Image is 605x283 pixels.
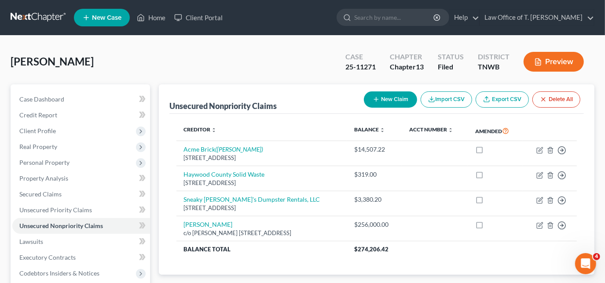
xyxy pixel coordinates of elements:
[183,221,232,228] a: [PERSON_NAME]
[19,190,62,198] span: Secured Claims
[132,10,170,25] a: Home
[170,10,227,25] a: Client Portal
[12,234,150,250] a: Lawsuits
[183,196,320,203] a: Sneaky [PERSON_NAME]'s Dumpster Rentals, LLC
[211,127,216,133] i: unfold_more
[12,250,150,265] a: Executory Contracts
[19,238,43,245] span: Lawsuits
[438,62,464,72] div: Filed
[183,171,264,178] a: Haywood County Solid Waste
[183,154,341,162] div: [STREET_ADDRESS]
[354,170,395,179] div: $319.00
[390,52,424,62] div: Chapter
[12,186,150,202] a: Secured Claims
[19,174,68,182] span: Property Analysis
[532,91,580,108] button: Delete All
[19,254,76,261] span: Executory Contracts
[345,52,376,62] div: Case
[183,145,263,153] a: Acme Brick([PERSON_NAME])
[354,145,395,154] div: $14,507.22
[11,55,94,68] span: [PERSON_NAME]
[468,121,523,141] th: Amended
[19,111,57,119] span: Credit Report
[438,52,464,62] div: Status
[354,220,395,229] div: $256,000.00
[19,269,99,277] span: Codebtors Insiders & Notices
[92,15,121,21] span: New Case
[476,91,529,108] a: Export CSV
[19,143,57,150] span: Real Property
[416,62,424,71] span: 13
[12,218,150,234] a: Unsecured Nonpriority Claims
[19,95,64,103] span: Case Dashboard
[364,91,417,108] button: New Claim
[524,52,584,72] button: Preview
[593,253,600,260] span: 4
[390,62,424,72] div: Chapter
[478,52,510,62] div: District
[409,126,453,133] a: Acct Number unfold_more
[12,202,150,218] a: Unsecured Priority Claims
[12,171,150,186] a: Property Analysis
[183,179,341,187] div: [STREET_ADDRESS]
[354,9,435,25] input: Search by name...
[19,159,70,166] span: Personal Property
[19,206,92,214] span: Unsecured Priority Claims
[183,204,341,212] div: [STREET_ADDRESS]
[478,62,510,72] div: TNWB
[354,246,389,253] span: $274,206.42
[480,10,594,25] a: Law Office of T. [PERSON_NAME]
[575,253,596,274] iframe: Intercom live chat
[183,229,341,237] div: c/o [PERSON_NAME] [STREET_ADDRESS]
[450,10,479,25] a: Help
[354,195,395,204] div: $3,380.20
[19,127,56,134] span: Client Profile
[19,222,103,229] span: Unsecured Nonpriority Claims
[345,62,376,72] div: 25-11271
[421,91,472,108] button: Import CSV
[176,241,348,257] th: Balance Total
[183,126,216,133] a: Creditor unfold_more
[12,91,150,107] a: Case Dashboard
[448,127,453,133] i: unfold_more
[12,107,150,123] a: Credit Report
[354,126,385,133] a: Balance unfold_more
[215,145,263,153] i: ([PERSON_NAME])
[380,127,385,133] i: unfold_more
[169,101,277,111] div: Unsecured Nonpriority Claims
